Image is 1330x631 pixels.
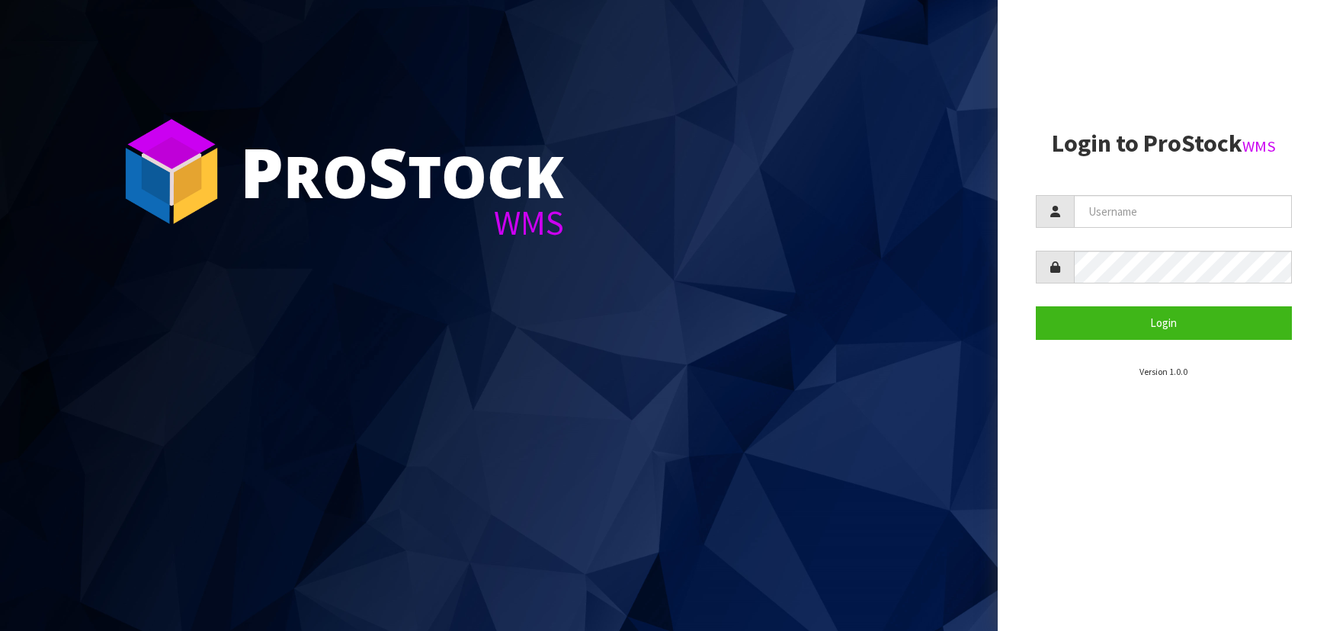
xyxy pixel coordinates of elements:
input: Username [1074,195,1292,228]
img: ProStock Cube [114,114,229,229]
h2: Login to ProStock [1036,130,1292,157]
span: P [240,125,284,218]
button: Login [1036,306,1292,339]
small: Version 1.0.0 [1139,366,1187,377]
div: ro tock [240,137,564,206]
span: S [368,125,408,218]
small: WMS [1242,136,1276,156]
div: WMS [240,206,564,240]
